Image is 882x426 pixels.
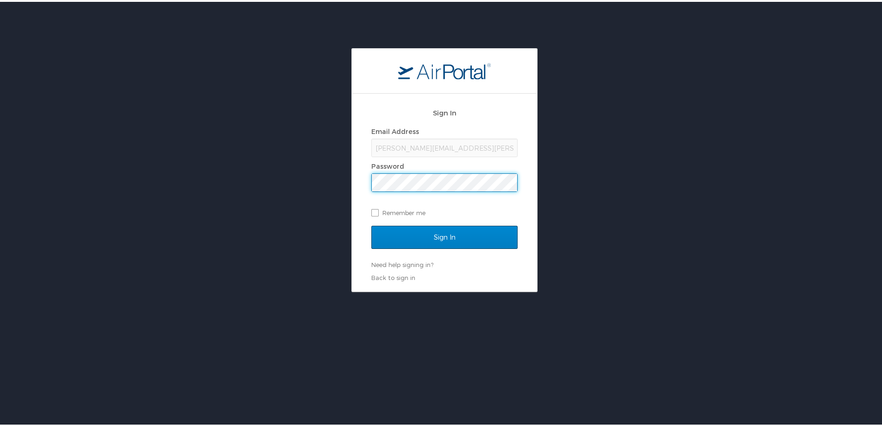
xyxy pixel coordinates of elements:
input: Sign In [371,224,518,247]
label: Remember me [371,204,518,218]
h2: Sign In [371,106,518,116]
label: Password [371,160,404,168]
label: Email Address [371,126,419,134]
img: logo [398,61,491,77]
a: Need help signing in? [371,259,433,267]
a: Back to sign in [371,272,415,280]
